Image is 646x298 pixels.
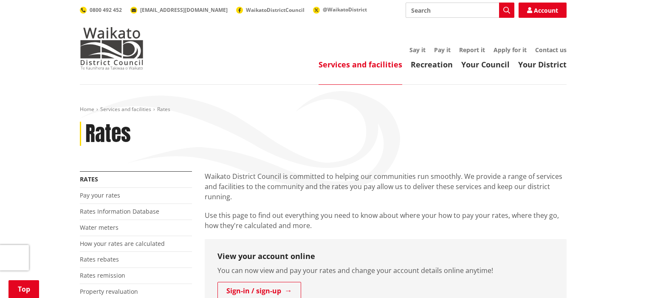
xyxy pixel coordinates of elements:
[80,255,119,263] a: Rates rebates
[80,191,120,199] a: Pay your rates
[236,6,305,14] a: WaikatoDistrictCouncil
[80,175,98,183] a: Rates
[409,46,426,54] a: Say it
[80,223,118,231] a: Water meters
[130,6,228,14] a: [EMAIL_ADDRESS][DOMAIN_NAME]
[80,6,122,14] a: 0800 492 452
[80,287,138,295] a: Property revaluation
[80,271,125,279] a: Rates remission
[8,280,39,298] a: Top
[323,6,367,13] span: @WaikatoDistrict
[90,6,122,14] span: 0800 492 452
[205,171,567,202] p: Waikato District Council is committed to helping our communities run smoothly. We provide a range...
[246,6,305,14] span: WaikatoDistrictCouncil
[319,59,402,70] a: Services and facilities
[461,59,510,70] a: Your Council
[140,6,228,14] span: [EMAIL_ADDRESS][DOMAIN_NAME]
[313,6,367,13] a: @WaikatoDistrict
[80,207,159,215] a: Rates Information Database
[434,46,451,54] a: Pay it
[80,106,567,113] nav: breadcrumb
[411,59,453,70] a: Recreation
[519,3,567,18] a: Account
[85,122,131,146] h1: Rates
[406,3,514,18] input: Search input
[80,240,165,248] a: How your rates are calculated
[100,106,151,113] a: Services and facilities
[217,252,554,261] h3: View your account online
[459,46,485,54] a: Report it
[80,27,144,70] img: Waikato District Council - Te Kaunihera aa Takiwaa o Waikato
[518,59,567,70] a: Your District
[205,210,567,231] p: Use this page to find out everything you need to know about where your how to pay your rates, whe...
[157,106,170,113] span: Rates
[217,265,554,276] p: You can now view and pay your rates and change your account details online anytime!
[535,46,567,54] a: Contact us
[494,46,527,54] a: Apply for it
[80,106,94,113] a: Home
